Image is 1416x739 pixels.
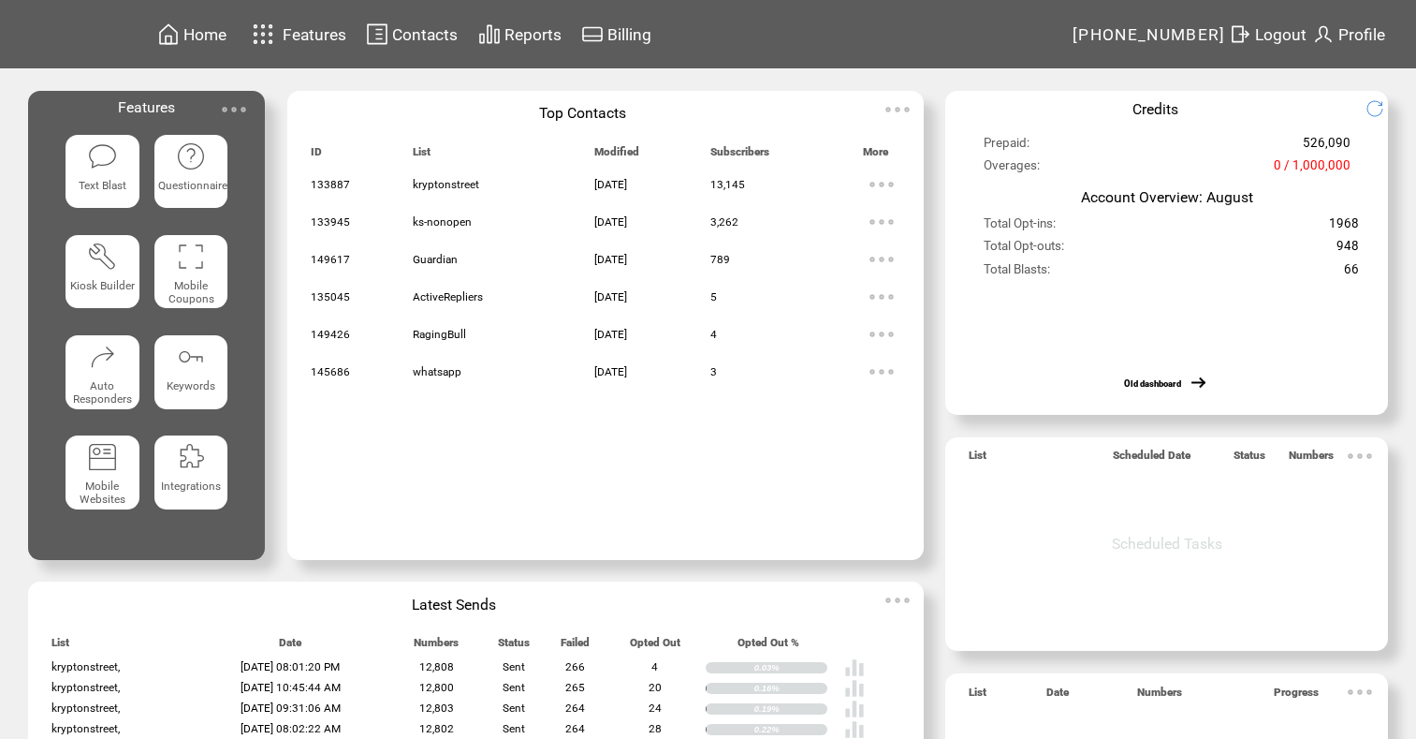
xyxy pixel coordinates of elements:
[283,25,346,44] span: Features
[565,660,585,673] span: 266
[176,141,206,171] img: questionnaire.svg
[311,328,350,341] span: 149426
[419,681,454,694] span: 12,800
[176,242,206,272] img: coupons.svg
[503,660,525,673] span: Sent
[1303,136,1350,158] span: 526,090
[183,25,226,44] span: Home
[594,145,639,167] span: Modified
[503,681,525,694] span: Sent
[503,702,525,715] span: Sent
[279,636,301,658] span: Date
[241,722,341,735] span: [DATE] 08:02:22 AM
[710,178,745,191] span: 13,145
[594,215,627,229] span: [DATE]
[863,166,900,203] img: ellypsis.svg
[879,582,916,619] img: ellypsis.svg
[66,135,139,220] a: Text Blast
[649,722,662,735] span: 28
[154,436,228,521] a: Integrations
[241,660,340,673] span: [DATE] 08:01:20 PM
[1336,239,1359,261] span: 948
[87,242,117,272] img: tool%201.svg
[311,290,350,303] span: 135045
[241,681,341,694] span: [DATE] 10:45:44 AM
[475,20,564,49] a: Reports
[737,636,799,658] span: Opted Out %
[311,365,350,378] span: 145686
[413,365,461,378] span: whatsapp
[1113,449,1190,470] span: Scheduled Date
[241,702,341,715] span: [DATE] 09:31:06 AM
[984,136,1029,158] span: Prepaid:
[1112,535,1222,553] span: Scheduled Tasks
[649,681,662,694] span: 20
[366,22,388,46] img: contacts.svg
[413,145,431,167] span: List
[863,316,900,353] img: ellypsis.svg
[984,216,1056,239] span: Total Opt-ins:
[478,22,501,46] img: chart.svg
[594,365,627,378] span: [DATE]
[413,215,472,229] span: ks-nonopen
[51,681,120,694] span: kryptonstreet,
[51,722,120,735] span: kryptonstreet,
[1274,158,1350,181] span: 0 / 1,000,000
[863,353,900,391] img: ellypsis.svg
[710,328,717,341] span: 4
[311,178,350,191] span: 133887
[154,135,228,220] a: Questionnaire
[311,145,322,167] span: ID
[561,636,590,658] span: Failed
[863,278,900,316] img: ellypsis.svg
[1312,22,1335,46] img: profile.svg
[413,328,466,341] span: RagingBull
[392,25,458,44] span: Contacts
[984,262,1050,285] span: Total Blasts:
[244,16,350,52] a: Features
[504,25,562,44] span: Reports
[215,91,253,128] img: ellypsis.svg
[863,145,888,167] span: More
[1226,20,1309,49] a: Logout
[594,290,627,303] span: [DATE]
[1124,378,1181,389] a: Old dashboard
[51,702,120,715] span: kryptonstreet,
[247,19,280,50] img: features.svg
[414,636,459,658] span: Numbers
[594,178,627,191] span: [DATE]
[167,379,215,392] span: Keywords
[710,145,769,167] span: Subscribers
[158,179,227,192] span: Questionnaire
[1341,673,1379,711] img: ellypsis.svg
[863,241,900,278] img: ellypsis.svg
[1132,100,1178,118] span: Credits
[1365,99,1398,118] img: refresh.png
[66,436,139,521] a: Mobile Websites
[844,678,865,699] img: poll%20-%20white.svg
[651,660,658,673] span: 4
[168,279,214,305] span: Mobile Coupons
[87,442,117,472] img: mobile-websites.svg
[1081,188,1253,206] span: Account Overview: August
[754,662,828,673] div: 0.03%
[412,596,496,613] span: Latest Sends
[419,722,454,735] span: 12,802
[539,104,626,122] span: Top Contacts
[969,449,986,470] span: List
[363,20,460,49] a: Contacts
[710,290,717,303] span: 5
[710,253,730,266] span: 789
[118,98,175,116] span: Features
[1137,686,1182,707] span: Numbers
[73,379,132,406] span: Auto Responders
[498,636,530,658] span: Status
[1344,262,1359,285] span: 66
[1046,686,1069,707] span: Date
[844,699,865,719] img: poll%20-%20white.svg
[863,203,900,241] img: ellypsis.svg
[630,636,680,658] span: Opted Out
[413,178,479,191] span: kryptonstreet
[1289,449,1334,470] span: Numbers
[754,724,828,735] div: 0.22%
